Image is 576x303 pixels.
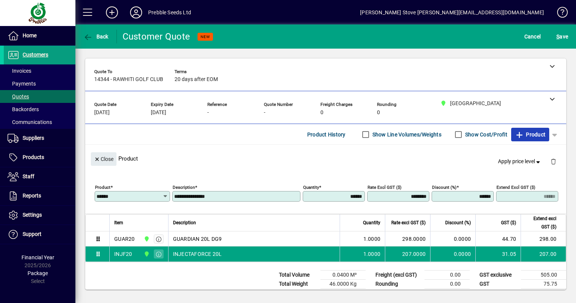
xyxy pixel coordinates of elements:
[23,154,44,160] span: Products
[28,270,48,276] span: Package
[173,235,222,243] span: GUARDIAN 20L DG9
[94,153,113,165] span: Close
[91,152,116,166] button: Close
[264,110,265,116] span: -
[521,280,566,289] td: 75.75
[4,129,75,148] a: Suppliers
[521,289,566,298] td: 580.75
[201,34,210,39] span: NEW
[476,289,521,298] td: GST inclusive
[23,52,48,58] span: Customers
[8,119,52,125] span: Communications
[363,235,381,243] span: 1.0000
[23,32,37,38] span: Home
[23,193,41,199] span: Reports
[555,30,570,43] button: Save
[4,167,75,186] a: Staff
[372,271,424,280] td: Freight (excl GST)
[4,116,75,129] a: Communications
[23,135,44,141] span: Suppliers
[501,219,516,227] span: GST ($)
[142,250,150,258] span: CHRISTCHURCH
[8,68,31,74] span: Invoices
[320,271,366,280] td: 0.0400 M³
[75,30,117,43] app-page-header-button: Back
[544,158,562,165] app-page-header-button: Delete
[445,219,471,227] span: Discount (%)
[4,225,75,244] a: Support
[303,185,319,190] mat-label: Quantity
[4,77,75,90] a: Payments
[114,219,123,227] span: Item
[4,90,75,103] a: Quotes
[151,110,166,116] span: [DATE]
[4,103,75,116] a: Backorders
[524,31,541,43] span: Cancel
[173,219,196,227] span: Description
[475,231,521,246] td: 44.70
[85,145,566,172] div: Product
[498,158,542,165] span: Apply price level
[363,250,381,258] span: 1.0000
[377,110,380,116] span: 0
[556,34,559,40] span: S
[475,246,521,262] td: 31.05
[390,235,426,243] div: 298.0000
[544,152,562,170] button: Delete
[275,271,320,280] td: Total Volume
[173,185,195,190] mat-label: Description
[4,64,75,77] a: Invoices
[83,34,109,40] span: Back
[430,231,475,246] td: 0.0000
[4,26,75,45] a: Home
[363,219,380,227] span: Quantity
[371,131,441,138] label: Show Line Volumes/Weights
[495,155,545,168] button: Apply price level
[391,219,426,227] span: Rate excl GST ($)
[464,131,507,138] label: Show Cost/Profit
[522,30,543,43] button: Cancel
[23,173,34,179] span: Staff
[521,246,566,262] td: 207.00
[23,231,41,237] span: Support
[432,185,457,190] mat-label: Discount (%)
[8,93,29,99] span: Quotes
[430,246,475,262] td: 0.0000
[8,106,39,112] span: Backorders
[496,185,535,190] mat-label: Extend excl GST ($)
[94,110,110,116] span: [DATE]
[100,6,124,19] button: Add
[525,214,556,231] span: Extend excl GST ($)
[515,129,545,141] span: Product
[95,185,110,190] mat-label: Product
[114,235,135,243] div: GUAR20
[114,250,132,258] div: INJF20
[320,280,366,289] td: 46.0000 Kg
[4,206,75,225] a: Settings
[23,212,42,218] span: Settings
[556,31,568,43] span: ave
[320,110,323,116] span: 0
[476,280,521,289] td: GST
[89,155,118,162] app-page-header-button: Close
[390,250,426,258] div: 207.0000
[142,235,150,243] span: CHRISTCHURCH
[148,6,191,18] div: Prebble Seeds Ltd
[81,30,110,43] button: Back
[307,129,346,141] span: Product History
[123,31,190,43] div: Customer Quote
[424,280,470,289] td: 0.00
[368,185,401,190] mat-label: Rate excl GST ($)
[476,271,521,280] td: GST exclusive
[521,231,566,246] td: 298.00
[372,280,424,289] td: Rounding
[94,77,163,83] span: 14344 - RAWHITI GOLF CLUB
[511,128,549,141] button: Product
[207,110,209,116] span: -
[173,250,222,258] span: INJECTAFORCE 20L
[4,148,75,167] a: Products
[124,6,148,19] button: Profile
[360,6,544,18] div: [PERSON_NAME] Stove [PERSON_NAME][EMAIL_ADDRESS][DOMAIN_NAME]
[175,77,218,83] span: 20 days after EOM
[21,254,54,260] span: Financial Year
